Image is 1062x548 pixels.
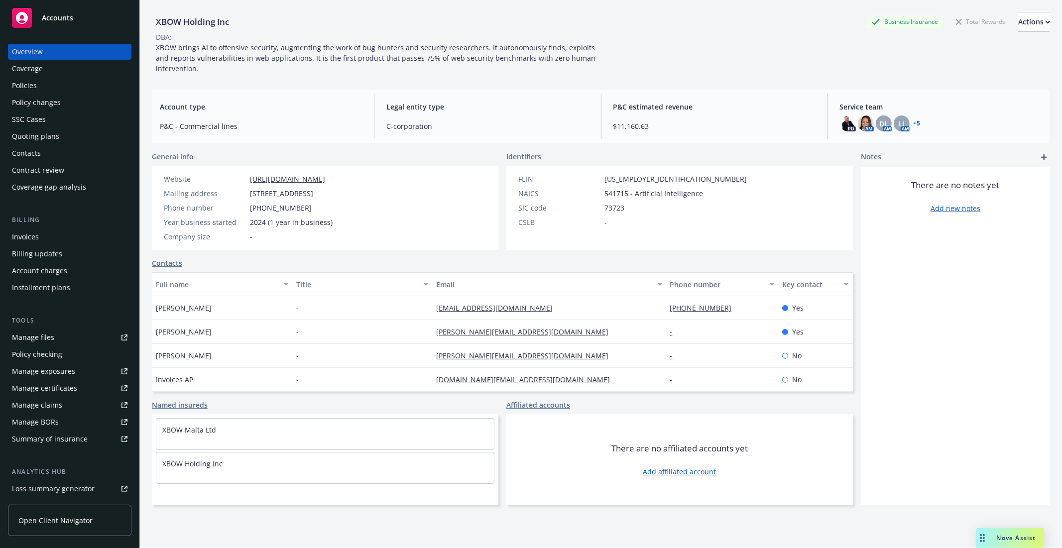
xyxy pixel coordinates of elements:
[8,111,131,127] a: SSC Cases
[670,351,681,360] a: -
[8,128,131,144] a: Quoting plans
[12,246,62,262] div: Billing updates
[670,303,740,313] a: [PHONE_NUMBER]
[156,327,212,337] span: [PERSON_NAME]
[8,363,131,379] a: Manage exposures
[1038,151,1050,163] a: add
[8,95,131,110] a: Policy changes
[604,217,607,227] span: -
[931,203,980,214] a: Add new notes
[156,43,597,73] span: XBOW brings AI to offensive security, augmenting the work of bug hunters and security researchers...
[1018,12,1050,32] button: Actions
[18,515,93,526] span: Open Client Navigator
[12,380,77,396] div: Manage certificates
[12,363,75,379] div: Manage exposures
[296,374,299,385] span: -
[792,350,802,361] span: No
[162,425,216,435] a: XBOW Malta Ltd
[604,203,624,213] span: 73723
[670,327,681,336] a: -
[156,350,212,361] span: [PERSON_NAME]
[152,151,194,162] span: General info
[296,327,299,337] span: -
[8,380,131,396] a: Manage certificates
[8,61,131,77] a: Coverage
[250,188,313,199] span: [STREET_ADDRESS]
[518,203,600,213] div: SIC code
[386,121,589,131] span: C-corporation
[912,179,1000,191] span: There are no notes yet
[506,400,570,410] a: Affiliated accounts
[643,466,716,477] a: Add affiliated account
[506,151,541,162] span: Identifiers
[436,375,618,384] a: [DOMAIN_NAME][EMAIL_ADDRESS][DOMAIN_NAME]
[250,174,325,184] a: [URL][DOMAIN_NAME]
[518,188,600,199] div: NAICS
[8,162,131,178] a: Contract review
[12,44,43,60] div: Overview
[250,231,252,242] span: -
[12,431,88,447] div: Summary of insurance
[518,217,600,227] div: CSLB
[976,528,989,548] div: Drag to move
[613,121,816,131] span: $11,160.63
[782,279,838,290] div: Key contact
[792,303,804,313] span: Yes
[12,128,59,144] div: Quoting plans
[666,272,778,296] button: Phone number
[12,346,62,362] div: Policy checking
[792,374,802,385] span: No
[250,217,333,227] span: 2024 (1 year in business)
[8,246,131,262] a: Billing updates
[296,279,418,290] div: Title
[840,115,856,131] img: photo
[12,329,54,345] div: Manage files
[164,231,246,242] div: Company size
[8,229,131,245] a: Invoices
[8,280,131,296] a: Installment plans
[778,272,853,296] button: Key contact
[879,118,888,129] span: DL
[8,4,131,32] a: Accounts
[858,115,874,131] img: photo
[8,346,131,362] a: Policy checking
[8,179,131,195] a: Coverage gap analysis
[792,327,804,337] span: Yes
[436,351,616,360] a: [PERSON_NAME][EMAIL_ADDRESS][DOMAIN_NAME]
[8,316,131,326] div: Tools
[436,327,616,336] a: [PERSON_NAME][EMAIL_ADDRESS][DOMAIN_NAME]
[670,279,763,290] div: Phone number
[914,120,921,126] a: +5
[156,279,277,290] div: Full name
[152,15,233,28] div: XBOW Holding Inc
[12,162,64,178] div: Contract review
[12,414,59,430] div: Manage BORs
[250,203,312,213] span: [PHONE_NUMBER]
[12,95,61,110] div: Policy changes
[866,15,943,28] div: Business Insurance
[42,14,73,22] span: Accounts
[8,467,131,477] div: Analytics hub
[840,102,1042,112] span: Service team
[12,145,41,161] div: Contacts
[1018,12,1050,31] div: Actions
[12,111,46,127] div: SSC Cases
[12,229,39,245] div: Invoices
[518,174,600,184] div: FEIN
[436,303,561,313] a: [EMAIL_ADDRESS][DOMAIN_NAME]
[8,397,131,413] a: Manage claims
[386,102,589,112] span: Legal entity type
[164,203,246,213] div: Phone number
[292,272,433,296] button: Title
[670,375,681,384] a: -
[164,174,246,184] div: Website
[432,272,666,296] button: Email
[296,350,299,361] span: -
[613,102,816,112] span: P&C estimated revenue
[156,303,212,313] span: [PERSON_NAME]
[8,329,131,345] a: Manage files
[8,78,131,94] a: Policies
[162,459,223,468] a: XBOW Holding Inc
[152,400,208,410] a: Named insureds
[951,15,1010,28] div: Total Rewards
